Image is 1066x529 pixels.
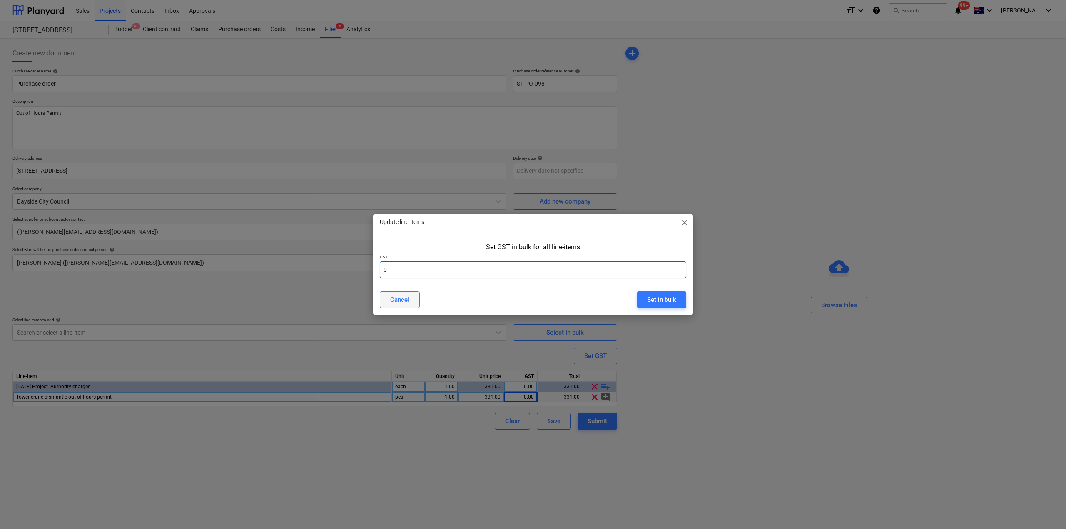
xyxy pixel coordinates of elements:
span: close [680,218,690,228]
div: Set in bulk [647,294,676,305]
p: Update line-items [380,218,424,226]
iframe: Chat Widget [1024,489,1066,529]
button: Set in bulk [637,291,686,308]
input: GST [380,261,686,278]
p: GST [380,254,686,261]
button: Cancel [380,291,420,308]
div: Cancel [390,294,409,305]
div: Set GST in bulk for all line-items [486,243,580,251]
